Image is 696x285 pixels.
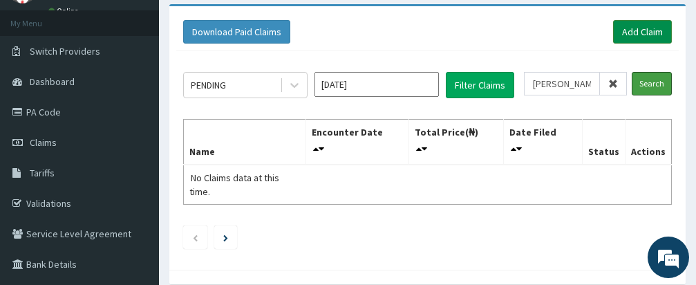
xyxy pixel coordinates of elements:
input: Select Month and Year [314,72,439,97]
button: Filter Claims [446,72,514,98]
th: Actions [625,120,671,165]
div: Chat with us now [72,77,232,95]
img: d_794563401_company_1708531726252_794563401 [26,69,56,104]
th: Name [184,120,306,165]
div: PENDING [191,78,226,92]
span: Switch Providers [30,45,100,57]
a: Next page [223,231,228,243]
a: Online [48,6,82,16]
a: Add Claim [613,20,672,44]
th: Date Filed [504,120,583,165]
textarea: Type your message and hit 'Enter' [7,162,263,210]
th: Encounter Date [306,120,409,165]
div: Minimize live chat window [227,7,260,40]
a: Previous page [192,231,198,243]
input: Search by HMO ID [524,72,600,95]
span: Tariffs [30,167,55,179]
span: Claims [30,136,57,149]
span: Dashboard [30,75,75,88]
input: Search [632,72,672,95]
th: Total Price(₦) [408,120,504,165]
span: We're online! [80,66,191,206]
th: Status [582,120,625,165]
span: No Claims data at this time. [189,172,279,198]
button: Download Paid Claims [183,20,290,44]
